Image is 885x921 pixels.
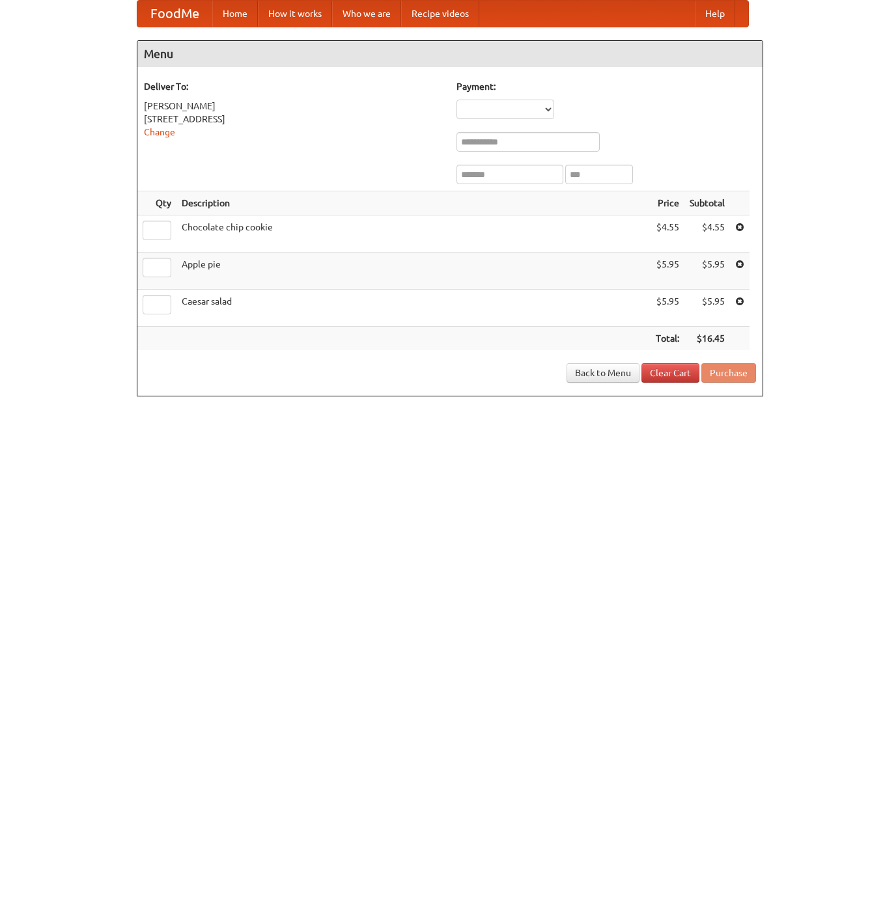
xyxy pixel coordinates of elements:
[176,290,651,327] td: Caesar salad
[144,80,443,93] h5: Deliver To:
[651,215,684,253] td: $4.55
[684,191,730,215] th: Subtotal
[641,363,699,383] a: Clear Cart
[684,327,730,351] th: $16.45
[176,215,651,253] td: Chocolate chip cookie
[684,215,730,253] td: $4.55
[567,363,639,383] a: Back to Menu
[137,41,763,67] h4: Menu
[651,290,684,327] td: $5.95
[457,80,756,93] h5: Payment:
[651,327,684,351] th: Total:
[212,1,258,27] a: Home
[684,253,730,290] td: $5.95
[332,1,401,27] a: Who we are
[651,253,684,290] td: $5.95
[258,1,332,27] a: How it works
[144,127,175,137] a: Change
[137,1,212,27] a: FoodMe
[695,1,735,27] a: Help
[401,1,479,27] a: Recipe videos
[684,290,730,327] td: $5.95
[176,253,651,290] td: Apple pie
[176,191,651,215] th: Description
[651,191,684,215] th: Price
[701,363,756,383] button: Purchase
[144,113,443,126] div: [STREET_ADDRESS]
[137,191,176,215] th: Qty
[144,100,443,113] div: [PERSON_NAME]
